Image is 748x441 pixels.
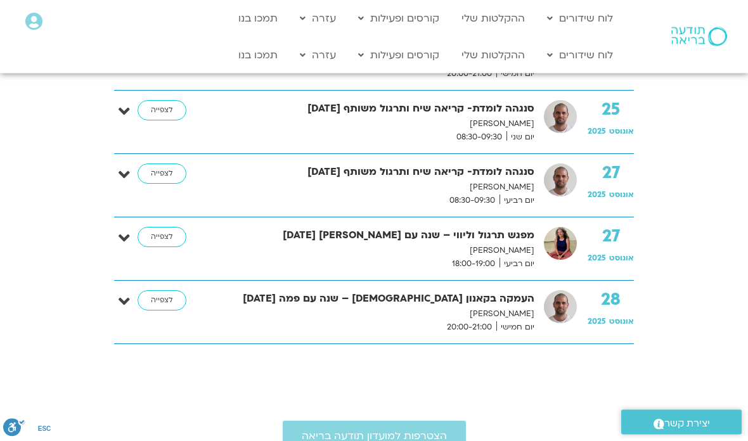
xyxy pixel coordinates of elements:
p: [PERSON_NAME] [221,245,534,258]
a: לצפייה [138,101,186,121]
span: 2025 [588,253,606,264]
img: תודעה בריאה [671,27,727,46]
a: לצפייה [138,164,186,184]
span: 2025 [588,190,606,200]
span: אוגוסט [609,190,634,200]
strong: סנגהה לומדת- קריאה שיח ותרגול משותף [DATE] [221,101,534,118]
a: ההקלטות שלי [455,6,531,30]
span: 18:00-19:00 [448,258,500,271]
a: לצפייה [138,227,186,248]
span: יום רביעי [500,195,534,208]
strong: העמקה בקאנון [DEMOGRAPHIC_DATA] – שנה עם פמה [DATE] [221,291,534,308]
a: עזרה [293,43,342,67]
span: 20:00-21:00 [442,321,496,335]
span: יום שני [506,131,534,144]
span: 08:30-09:30 [445,195,500,208]
span: יום חמישי [496,321,534,335]
a: תמכו בנו [232,43,284,67]
p: [PERSON_NAME] [221,118,534,131]
span: אוגוסט [609,127,634,137]
strong: 27 [588,227,634,246]
a: לוח שידורים [541,6,619,30]
span: אוגוסט [609,317,634,327]
p: [PERSON_NAME] [221,308,534,321]
span: 2025 [588,127,606,137]
a: קורסים ופעילות [352,6,446,30]
span: 08:30-09:30 [452,131,506,144]
strong: 27 [588,164,634,183]
span: 20:00-21:00 [442,68,496,81]
p: [PERSON_NAME] [221,181,534,195]
span: יום רביעי [500,258,534,271]
a: תמכו בנו [232,6,284,30]
a: לוח שידורים [541,43,619,67]
strong: 28 [588,291,634,310]
a: עזרה [293,6,342,30]
a: קורסים ופעילות [352,43,446,67]
strong: סנגהה לומדת- קריאה שיח ותרגול משותף [DATE] [221,164,534,181]
strong: מפגש תרגול וליווי – שנה עם [PERSON_NAME] [DATE] [221,227,534,245]
a: יצירת קשר [621,410,742,435]
span: אוגוסט [609,253,634,264]
strong: 25 [588,101,634,120]
span: 2025 [588,317,606,327]
a: לצפייה [138,291,186,311]
span: יום חמישי [496,68,534,81]
a: ההקלטות שלי [455,43,531,67]
span: יצירת קשר [664,415,710,432]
